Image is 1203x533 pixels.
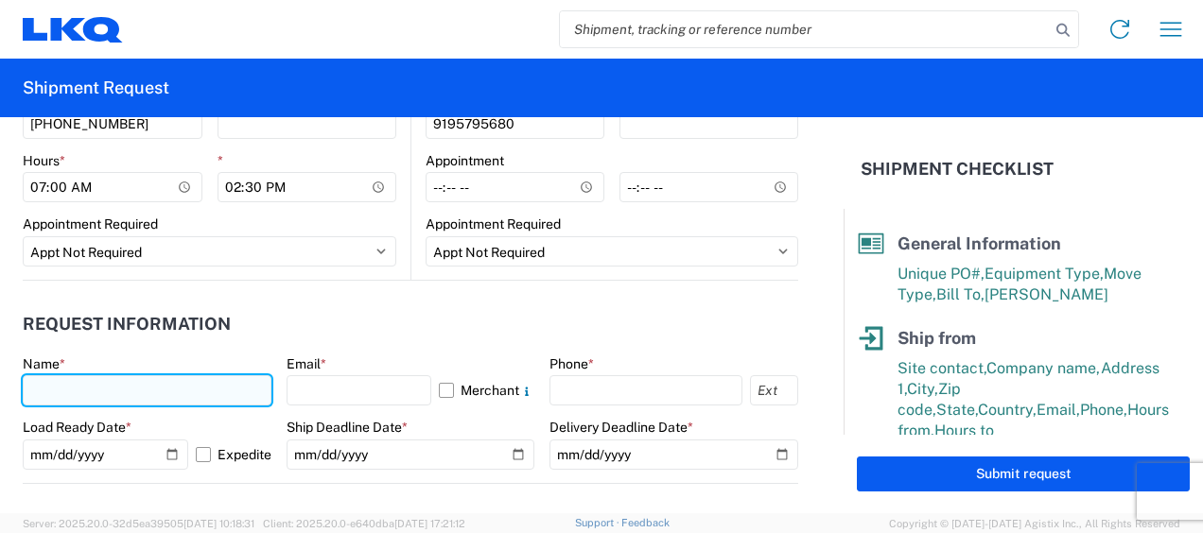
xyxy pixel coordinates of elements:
[936,401,978,419] span: State,
[898,359,986,377] span: Site contact,
[426,152,504,169] label: Appointment
[986,359,1101,377] span: Company name,
[898,233,1061,253] span: General Information
[575,517,622,528] a: Support
[23,355,65,372] label: Name
[263,518,465,529] span: Client: 2025.20.0-e640dba
[439,375,534,405] label: Merchant
[23,315,231,334] h2: Request Information
[287,355,326,372] label: Email
[889,515,1180,532] span: Copyright © [DATE]-[DATE] Agistix Inc., All Rights Reserved
[183,518,254,529] span: [DATE] 10:18:31
[394,518,465,529] span: [DATE] 17:21:12
[936,285,985,303] span: Bill To,
[907,380,938,398] span: City,
[1080,401,1127,419] span: Phone,
[985,265,1104,283] span: Equipment Type,
[196,439,271,470] label: Expedite
[1037,401,1080,419] span: Email,
[287,419,408,436] label: Ship Deadline Date
[426,215,561,232] label: Appointment Required
[898,328,976,348] span: Ship from
[23,419,131,436] label: Load Ready Date
[560,11,1050,47] input: Shipment, tracking or reference number
[934,421,994,439] span: Hours to
[861,158,1054,181] h2: Shipment Checklist
[978,401,1037,419] span: Country,
[985,285,1108,303] span: [PERSON_NAME]
[549,419,693,436] label: Delivery Deadline Date
[23,518,254,529] span: Server: 2025.20.0-32d5ea39505
[898,265,985,283] span: Unique PO#,
[23,215,158,232] label: Appointment Required
[857,456,1190,491] button: Submit request
[750,375,798,405] input: Ext
[549,355,594,372] label: Phone
[23,77,169,99] h2: Shipment Request
[621,517,670,528] a: Feedback
[23,152,65,169] label: Hours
